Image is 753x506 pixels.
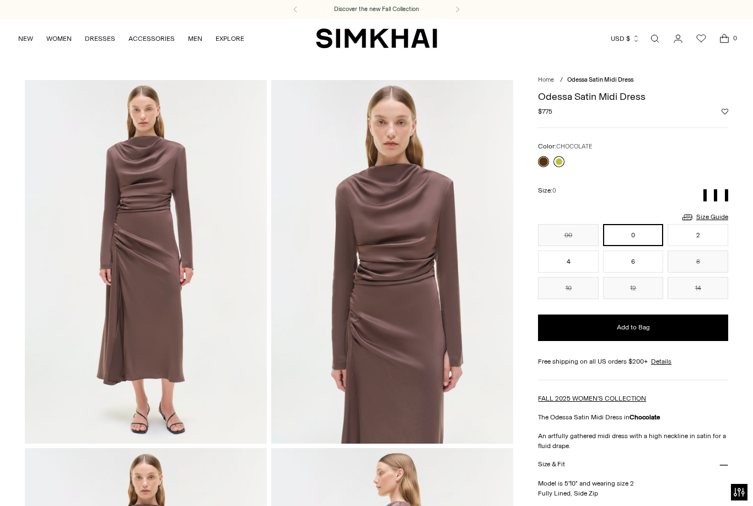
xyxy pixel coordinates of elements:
[651,356,671,366] a: Details
[128,26,175,51] a: ACCESSORIES
[334,5,419,14] a: Discover the new Fall Collection
[538,76,728,85] nav: breadcrumbs
[85,26,115,51] a: DRESSES
[538,141,592,152] label: Color:
[538,356,728,366] div: Free shipping on all US orders $200+
[216,26,244,51] a: EXPLORE
[538,461,564,468] h3: Size & Fit
[538,92,728,102] h1: Odessa Satin Midi Dress
[46,26,72,51] a: WOMEN
[603,277,664,299] button: 12
[552,187,556,194] span: 0
[18,26,33,51] a: NEW
[630,413,660,421] strong: Chocolate
[538,224,599,246] button: 00
[730,33,740,43] span: 0
[538,76,554,83] a: Home
[188,26,202,51] a: MEN
[611,26,640,51] button: USD $
[538,185,556,196] label: Size:
[713,28,735,50] a: Open cart modal
[668,277,728,299] button: 14
[722,108,728,115] button: Add to Wishlist
[538,395,646,402] a: FALL 2025 WOMEN'S COLLECTION
[538,412,728,422] p: The Odessa Satin Midi Dress in
[538,277,599,299] button: 10
[538,251,599,273] button: 4
[25,80,267,444] img: Odessa Satin Midi Dress
[538,478,728,498] p: Model is 5'10" and wearing size 2 Fully Lined, Side Zip
[560,76,563,85] div: /
[690,28,712,50] a: Wishlist
[556,143,592,150] span: CHOCOLATE
[9,464,111,497] iframe: Sign Up via Text for Offers
[538,451,728,479] button: Size & Fit
[617,323,650,332] span: Add to Bag
[668,251,728,273] button: 8
[681,210,728,224] a: Size Guide
[538,106,552,116] span: $775
[667,28,689,50] a: Go to the account page
[644,28,666,50] a: Open search modal
[603,251,664,273] button: 6
[538,315,728,341] button: Add to Bag
[271,80,513,444] img: Odessa Satin Midi Dress
[538,431,728,451] p: An artfully gathered midi dress with a high neckline in satin for a fluid drape.
[567,76,633,83] span: Odessa Satin Midi Dress
[603,224,664,246] button: 0
[316,28,437,49] a: SIMKHAI
[668,224,728,246] button: 2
